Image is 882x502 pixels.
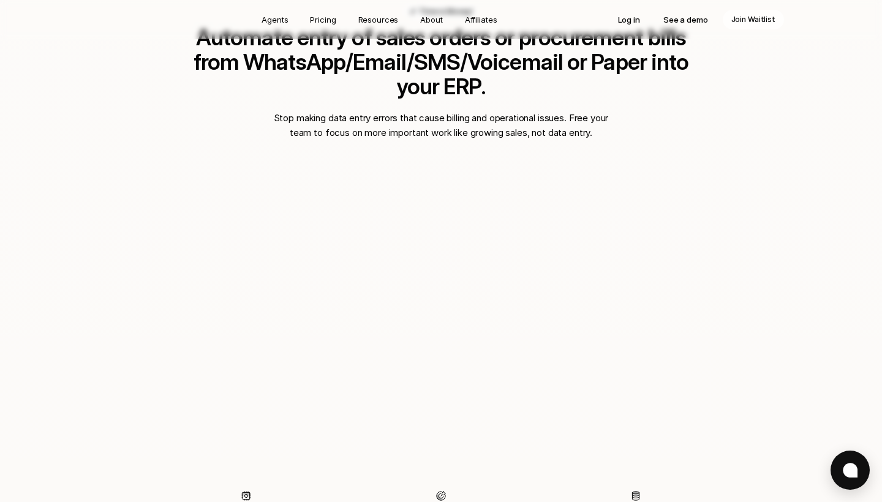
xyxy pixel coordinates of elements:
a: Log in [609,10,649,29]
p: Pricing [310,13,336,26]
p: See a demo [663,13,708,26]
p: Resources [358,13,399,26]
p: Log in [618,13,640,26]
a: Pricing [303,10,343,29]
p: Agents [262,13,288,26]
p: Join Waitlist [731,13,775,26]
a: Resources [351,10,406,29]
button: Open chat window [831,451,870,490]
a: Join Waitlist [723,10,784,29]
h2: Automate entry of sales orders or procurement bills from WhatsApp/Email/SMS/Voicemail or Paper in... [171,25,710,99]
p: About [420,13,442,26]
a: See a demo [655,10,717,29]
a: Affiliates [458,10,505,29]
p: Stop making data entry errors that cause billing and operational issues. Free your team to focus ... [269,111,612,140]
a: About [413,10,450,29]
iframe: Youtube Video [113,155,769,457]
a: Agents [254,10,295,29]
p: Affiliates [465,13,497,26]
